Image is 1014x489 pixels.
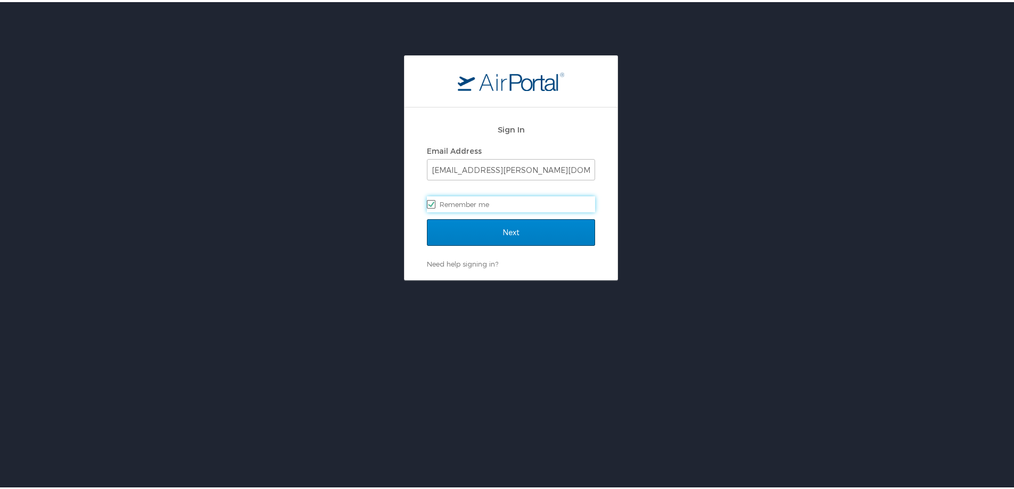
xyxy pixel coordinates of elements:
[427,194,595,210] label: Remember me
[427,258,498,266] a: Need help signing in?
[427,144,482,153] label: Email Address
[458,70,564,89] img: logo
[427,217,595,244] input: Next
[427,121,595,134] h2: Sign In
